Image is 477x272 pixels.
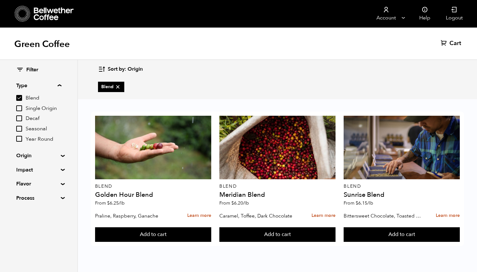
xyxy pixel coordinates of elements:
p: Praline, Raspberry, Ganache [95,211,174,221]
span: From [219,200,249,206]
a: Learn more [436,209,460,223]
span: From [344,200,373,206]
span: From [95,200,125,206]
summary: Type [16,82,61,89]
h4: Sunrise Blend [344,192,460,198]
input: Year Round [16,136,22,142]
span: Cart [449,40,461,47]
a: Cart [441,40,463,47]
bdi: 6.20 [231,200,249,206]
p: Caramel, Toffee, Dark Chocolate [219,211,299,221]
span: Sort by: Origin [108,66,143,73]
h4: Meridian Blend [219,192,336,198]
span: $ [231,200,234,206]
span: $ [107,200,110,206]
p: Bittersweet Chocolate, Toasted Marshmallow, Candied Orange, Praline [344,211,423,221]
button: Add to cart [344,227,460,242]
h4: Golden Hour Blend [95,192,211,198]
p: Blend [95,184,211,189]
span: $ [356,200,358,206]
span: Blend [101,84,121,90]
span: Single Origin [26,105,61,112]
input: Single Origin [16,105,22,111]
summary: Origin [16,152,61,160]
bdi: 6.25 [107,200,125,206]
input: Blend [16,95,22,101]
h1: Green Coffee [14,38,70,50]
span: Decaf [26,115,61,122]
a: Learn more [187,209,211,223]
span: Filter [26,66,38,74]
input: Seasonal [16,126,22,132]
bdi: 6.15 [356,200,373,206]
span: /lb [367,200,373,206]
p: Blend [344,184,460,189]
summary: Flavor [16,180,61,188]
span: /lb [243,200,249,206]
summary: Impact [16,166,61,174]
summary: Process [16,194,61,202]
p: Blend [219,184,336,189]
button: Add to cart [95,227,211,242]
input: Decaf [16,115,22,121]
span: Year Round [26,136,61,143]
button: Sort by: Origin [98,62,143,77]
span: Blend [26,95,61,102]
span: Seasonal [26,125,61,133]
a: Learn more [312,209,336,223]
button: Add to cart [219,227,336,242]
span: /lb [119,200,125,206]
